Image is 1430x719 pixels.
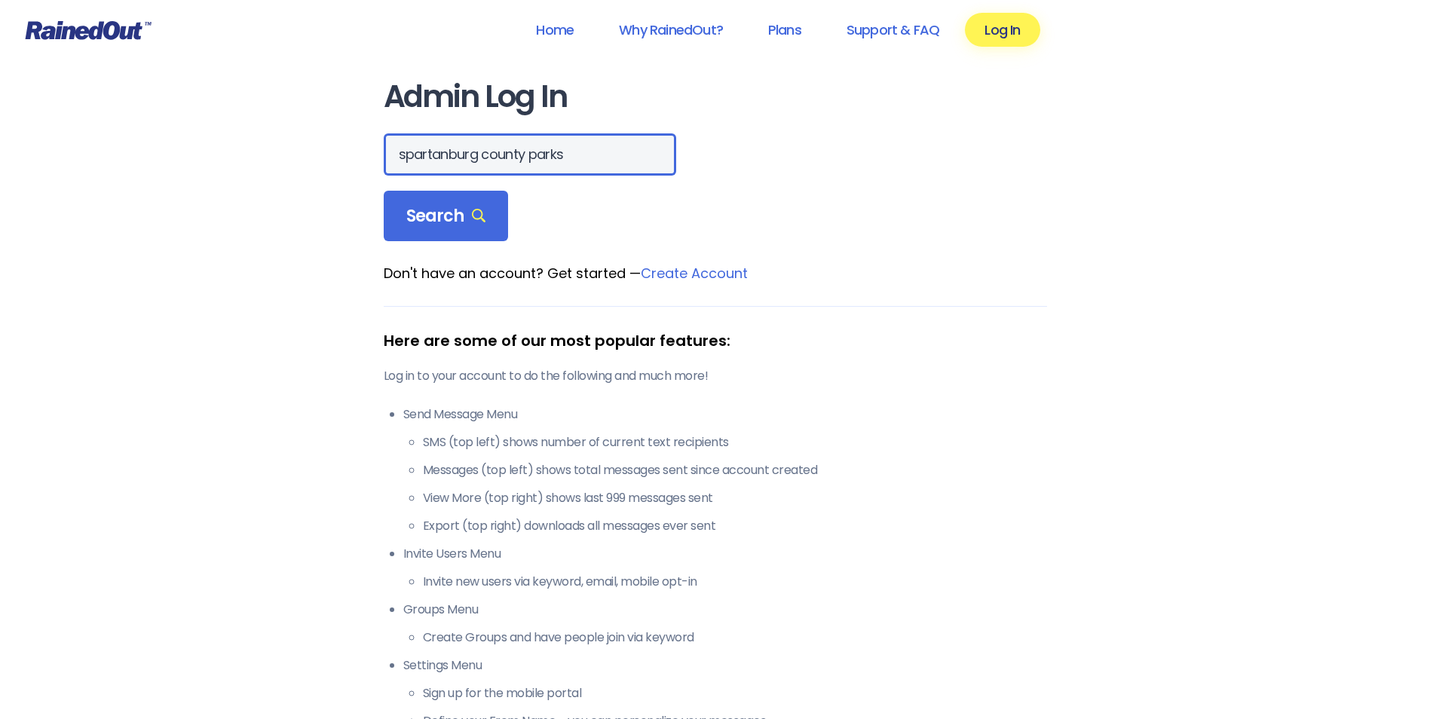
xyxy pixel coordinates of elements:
div: Search [384,191,509,242]
a: Why RainedOut? [599,13,743,47]
li: Groups Menu [403,601,1047,647]
span: Search [406,206,486,227]
a: Create Account [641,264,748,283]
a: Plans [749,13,821,47]
a: Log In [965,13,1040,47]
a: Support & FAQ [827,13,959,47]
li: Sign up for the mobile portal [423,684,1047,702]
li: View More (top right) shows last 999 messages sent [423,489,1047,507]
li: Create Groups and have people join via keyword [423,629,1047,647]
div: Here are some of our most popular features: [384,329,1047,352]
h1: Admin Log In [384,80,1047,114]
input: Search Orgs… [384,133,676,176]
li: Export (top right) downloads all messages ever sent [423,517,1047,535]
li: Invite new users via keyword, email, mobile opt-in [423,573,1047,591]
li: Messages (top left) shows total messages sent since account created [423,461,1047,479]
p: Log in to your account to do the following and much more! [384,367,1047,385]
a: Home [516,13,593,47]
li: Invite Users Menu [403,545,1047,591]
li: Send Message Menu [403,405,1047,535]
li: SMS (top left) shows number of current text recipients [423,433,1047,451]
